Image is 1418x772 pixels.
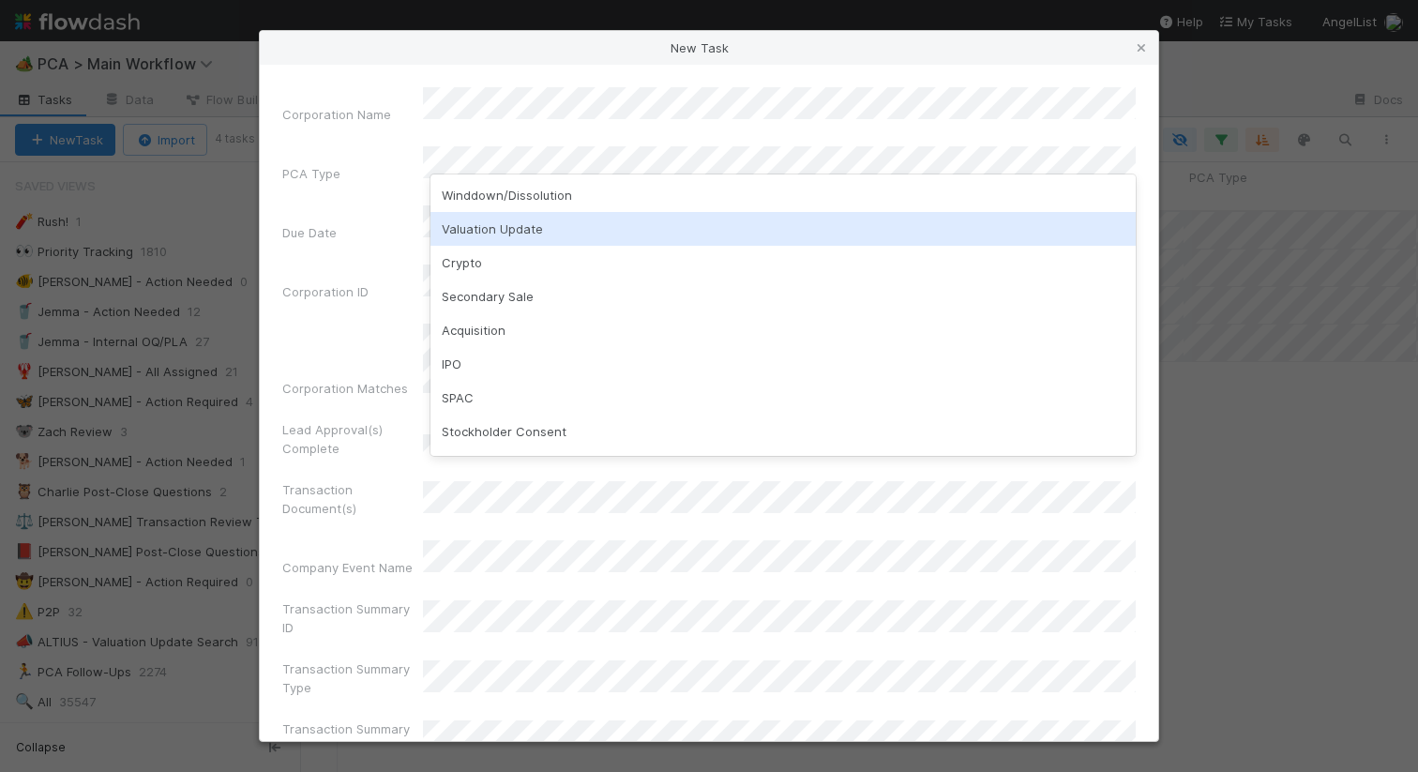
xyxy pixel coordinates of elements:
label: Corporation Name [282,105,391,124]
label: Corporation Matches [282,379,408,398]
div: Secondary Sale [430,280,1136,313]
label: Transaction Summary Type [282,659,423,697]
label: Due Date [282,223,337,242]
label: Transaction Document(s) [282,480,423,518]
div: Acquisition [430,313,1136,347]
label: Lead Approval(s) Complete [282,420,423,458]
div: IPO [430,347,1136,381]
label: Transaction Summary ID [282,599,423,637]
div: Crypto [430,246,1136,280]
div: Winddown/Dissolution [430,178,1136,212]
div: Stockholder Consent [430,415,1136,448]
div: Valuation Update [430,212,1136,246]
div: SPAC [430,381,1136,415]
div: New Task [260,31,1158,65]
div: Re-Domicile [430,448,1136,482]
label: Transaction Summary Path [282,719,423,757]
label: Corporation ID [282,282,369,301]
label: PCA Type [282,164,340,183]
label: Company Event Name [282,558,413,577]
